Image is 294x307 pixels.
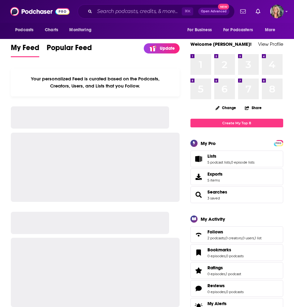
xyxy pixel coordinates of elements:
span: ⌘ K [182,7,193,15]
span: My Feed [11,43,39,56]
span: Lists [190,151,283,167]
button: open menu [65,24,99,36]
span: Logged in as lisa.beech [270,5,284,18]
div: My Pro [201,140,216,146]
span: Bookmarks [190,244,283,261]
button: Change [212,104,240,112]
a: View Profile [258,41,283,47]
a: 1 podcast [226,272,241,276]
a: 0 creators [225,236,242,240]
a: Searches [193,190,205,199]
span: Ratings [190,262,283,279]
a: Show notifications dropdown [238,6,248,17]
span: More [265,26,275,34]
span: Open Advanced [201,10,227,13]
span: Reviews [207,283,225,288]
button: Open AdvancedNew [198,8,229,15]
button: open menu [11,24,41,36]
img: User Profile [270,5,284,18]
span: 5 items [207,178,223,182]
span: , [225,272,226,276]
a: Charts [41,24,62,36]
span: Reviews [190,280,283,297]
span: , [230,160,231,164]
span: PRO [275,141,282,146]
a: 0 episode lists [231,160,254,164]
span: , [225,254,226,258]
a: My Feed [11,43,39,57]
a: 1 list [255,236,262,240]
img: Podchaser - Follow, Share and Rate Podcasts [10,6,70,17]
a: 3 saved [207,196,220,200]
a: 2 podcasts [207,236,225,240]
span: , [225,290,226,294]
a: PRO [275,140,282,145]
a: Searches [207,189,227,195]
button: open menu [261,24,283,36]
button: open menu [183,24,219,36]
span: Exports [207,171,223,177]
a: Show notifications dropdown [253,6,263,17]
span: Bookmarks [207,247,231,253]
a: Ratings [207,265,241,271]
a: Exports [190,168,283,185]
a: 0 users [242,236,254,240]
span: Podcasts [15,26,33,34]
span: , [254,236,255,240]
span: Searches [190,186,283,203]
a: Bookmarks [207,247,244,253]
a: Follows [207,229,262,235]
span: Ratings [207,265,223,271]
span: Monitoring [69,26,91,34]
a: 0 episodes [207,254,225,258]
a: Follows [193,230,205,239]
a: Create My Top 8 [190,119,283,127]
a: 0 episodes [207,290,225,294]
a: Update [144,43,180,53]
span: Charts [45,26,58,34]
button: Show profile menu [270,5,284,18]
a: 5 podcast lists [207,160,230,164]
div: Search podcasts, credits, & more... [78,4,235,19]
button: Share [245,102,262,114]
a: Reviews [207,283,244,288]
span: Follows [207,229,223,235]
p: Update [160,46,175,51]
span: Exports [193,173,205,181]
input: Search podcasts, credits, & more... [95,6,182,16]
span: Popular Feed [47,43,92,56]
span: My Alerts [207,301,227,306]
div: Your personalized Feed is curated based on the Podcasts, Creators, Users, and Lists that you Follow. [11,68,179,96]
div: My Activity [201,216,225,222]
a: Lists [193,155,205,163]
button: open menu [219,24,262,36]
a: Reviews [193,284,205,293]
a: Ratings [193,266,205,275]
a: Lists [207,153,254,159]
a: Bookmarks [193,248,205,257]
a: 0 podcasts [226,254,244,258]
span: New [218,4,229,10]
a: 0 podcasts [226,290,244,294]
span: For Business [187,26,212,34]
span: Follows [190,226,283,243]
span: Lists [207,153,216,159]
a: Popular Feed [47,43,92,57]
span: For Podcasters [223,26,253,34]
a: 0 episodes [207,272,225,276]
a: Welcome [PERSON_NAME]! [190,41,252,47]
